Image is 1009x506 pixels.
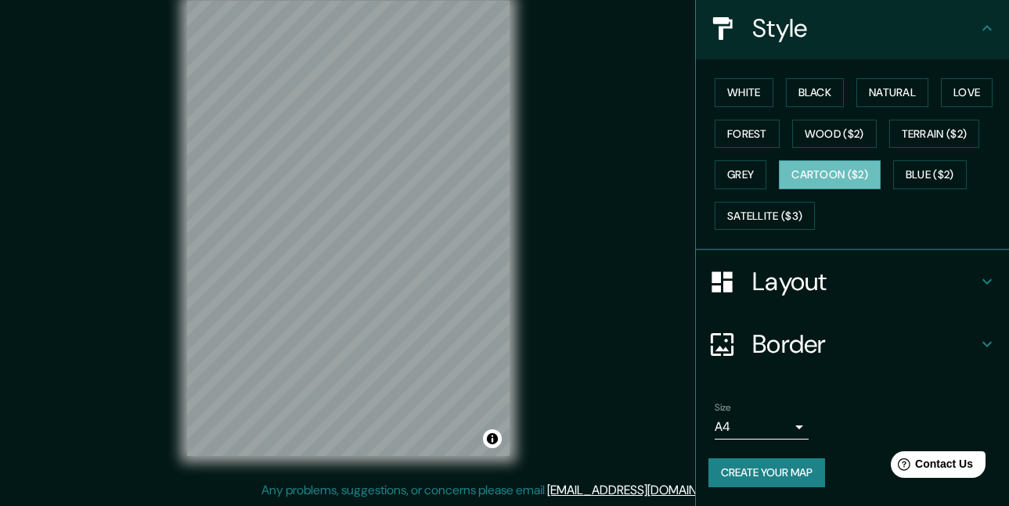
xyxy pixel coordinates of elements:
canvas: Map [187,1,510,456]
button: Toggle attribution [483,429,502,448]
iframe: Help widget launcher [870,445,992,489]
div: Border [696,313,1009,375]
button: Natural [856,78,928,107]
button: Cartoon ($2) [779,160,881,189]
label: Size [715,401,731,414]
button: Wood ($2) [792,120,877,149]
button: Terrain ($2) [889,120,980,149]
h4: Border [752,328,978,360]
a: [EMAIL_ADDRESS][DOMAIN_NAME] [547,482,741,498]
button: Blue ($2) [893,160,967,189]
button: Love [941,78,993,107]
div: Layout [696,250,1009,313]
h4: Style [752,13,978,44]
div: A4 [715,414,809,440]
button: Black [786,78,845,107]
button: Create your map [708,458,825,487]
h4: Layout [752,266,978,297]
button: Grey [715,160,766,189]
button: White [715,78,773,107]
p: Any problems, suggestions, or concerns please email . [261,481,743,500]
button: Forest [715,120,780,149]
button: Satellite ($3) [715,202,815,231]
